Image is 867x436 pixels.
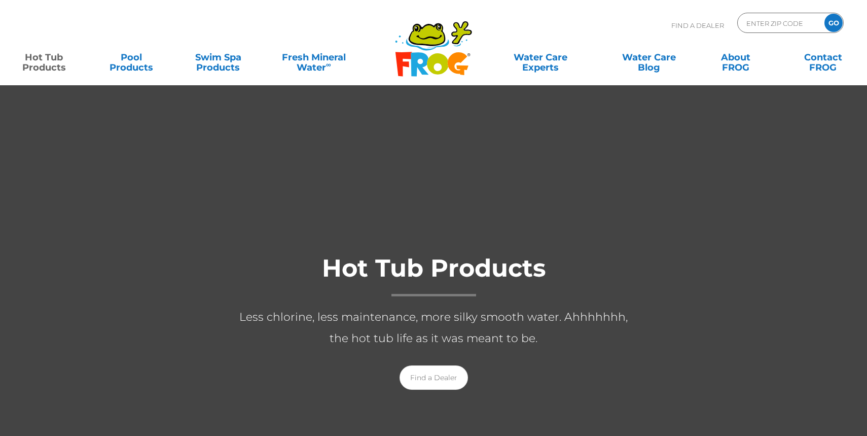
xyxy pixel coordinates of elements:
a: Hot TubProducts [10,47,78,68]
sup: ∞ [326,60,331,69]
a: Fresh MineralWater∞ [271,47,356,68]
a: Swim SpaProducts [185,47,252,68]
a: Water CareBlog [615,47,683,68]
p: Less chlorine, less maintenance, more silky smooth water. Ahhhhhhh, the hot tub life as it was me... [231,307,636,349]
a: Water CareExperts [486,47,596,68]
input: Zip Code Form [745,16,814,30]
a: Find a Dealer [400,365,468,390]
input: GO [824,14,843,32]
a: AboutFROG [702,47,770,68]
a: PoolProducts [97,47,165,68]
h1: Hot Tub Products [231,255,636,296]
p: Find A Dealer [671,13,724,38]
a: ContactFROG [789,47,857,68]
